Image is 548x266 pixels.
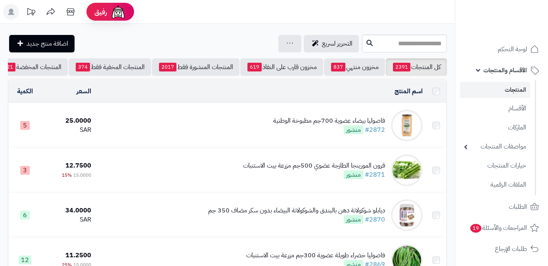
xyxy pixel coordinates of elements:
div: قرون المورينجا الطازجة عضوي 500جم مزرعة بيت الاستنبات [243,161,385,170]
div: فاصوليا خضراء طويلة عضوية 300جم مزرعة بيت الاستنبات [246,251,385,260]
span: 837 [331,63,345,71]
a: الطلبات [460,197,543,216]
div: SAR [44,125,91,135]
a: الأقسام [460,100,530,117]
a: الماركات [460,119,530,136]
span: 12.7500 [65,161,91,170]
a: مخزون منتهي837 [324,58,385,76]
a: المنتجات المنشورة فقط2017 [152,58,240,76]
span: 19 [470,224,481,232]
span: 5 [20,121,30,130]
a: اسم المنتج [395,87,423,96]
a: السعر [77,87,91,96]
div: SAR [44,215,91,224]
a: المنتجات المخفية فقط374 [69,58,151,76]
span: 374 [76,63,90,71]
a: خيارات المنتجات [460,157,530,174]
div: فاصوليا بيضاء عضوية 700جم مطبوخة الوطنية [273,116,385,125]
span: 6 [20,211,30,220]
img: logo-2.png [494,19,540,36]
span: الأقسام والمنتجات [483,65,527,76]
span: منشور [344,215,363,224]
a: #2872 [365,125,385,135]
span: 11.2500 [65,251,91,260]
span: طلبات الإرجاع [495,243,527,254]
span: 15.0000 [73,172,91,179]
a: لوحة التحكم [460,40,543,59]
a: #2870 [365,215,385,224]
span: اضافة منتج جديد [27,39,68,48]
span: 2017 [159,63,176,71]
a: المنتجات [460,82,530,98]
a: المراجعات والأسئلة19 [460,218,543,237]
span: 21 [4,63,15,71]
a: #2871 [365,170,385,179]
a: تحديثات المنصة [21,4,41,22]
span: المراجعات والأسئلة [469,222,527,233]
a: الملفات الرقمية [460,176,530,193]
img: ai-face.png [110,4,126,20]
img: فاصوليا بيضاء عضوية 700جم مطبوخة الوطنية [391,110,423,141]
span: 2391 [393,63,410,71]
img: ديابلو شوكولاتة دهن بالبندق والشوكولاتة البيضاء بدون سكر مضاف 350 جم [391,199,423,231]
span: 15% [62,172,72,179]
div: 34.0000 [44,206,91,215]
div: ديابلو شوكولاتة دهن بالبندق والشوكولاتة البيضاء بدون سكر مضاف 350 جم [208,206,385,215]
span: التحرير لسريع [322,39,353,48]
a: طلبات الإرجاع [460,239,543,258]
a: الكمية [17,87,33,96]
span: الطلبات [509,201,527,212]
span: 3 [20,166,30,175]
div: 25.0000 [44,116,91,125]
span: لوحة التحكم [498,44,527,55]
a: التحرير لسريع [304,35,359,52]
span: منشور [344,170,363,179]
span: منشور [344,125,363,134]
span: رفيق [94,7,107,17]
a: اضافة منتج جديد [9,35,75,52]
img: قرون المورينجا الطازجة عضوي 500جم مزرعة بيت الاستنبات [391,154,423,186]
span: 12 [19,256,31,264]
a: مخزون قارب على النفاذ619 [240,58,323,76]
a: مواصفات المنتجات [460,138,530,155]
span: 619 [247,63,262,71]
a: كل المنتجات2391 [386,58,447,76]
